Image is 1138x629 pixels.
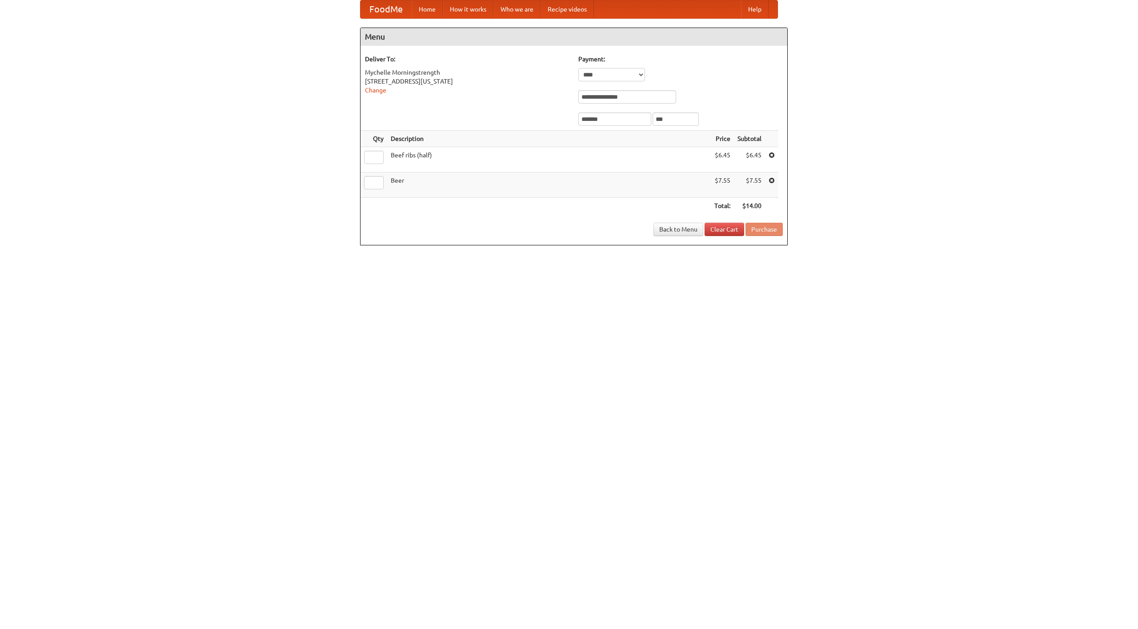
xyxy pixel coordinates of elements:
a: Home [412,0,443,18]
td: Beer [387,172,711,198]
a: Back to Menu [653,223,703,236]
div: Mychelle Morningstrength [365,68,569,77]
button: Purchase [745,223,783,236]
a: FoodMe [361,0,412,18]
th: Description [387,131,711,147]
a: Recipe videos [541,0,594,18]
h5: Deliver To: [365,55,569,64]
a: Clear Cart [705,223,744,236]
td: $7.55 [734,172,765,198]
a: Help [741,0,769,18]
h5: Payment: [578,55,783,64]
th: Price [711,131,734,147]
th: Qty [361,131,387,147]
div: [STREET_ADDRESS][US_STATE] [365,77,569,86]
a: How it works [443,0,493,18]
td: $6.45 [711,147,734,172]
h4: Menu [361,28,787,46]
a: Change [365,87,386,94]
th: Total: [711,198,734,214]
td: $7.55 [711,172,734,198]
td: $6.45 [734,147,765,172]
a: Who we are [493,0,541,18]
th: Subtotal [734,131,765,147]
td: Beef ribs (half) [387,147,711,172]
th: $14.00 [734,198,765,214]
